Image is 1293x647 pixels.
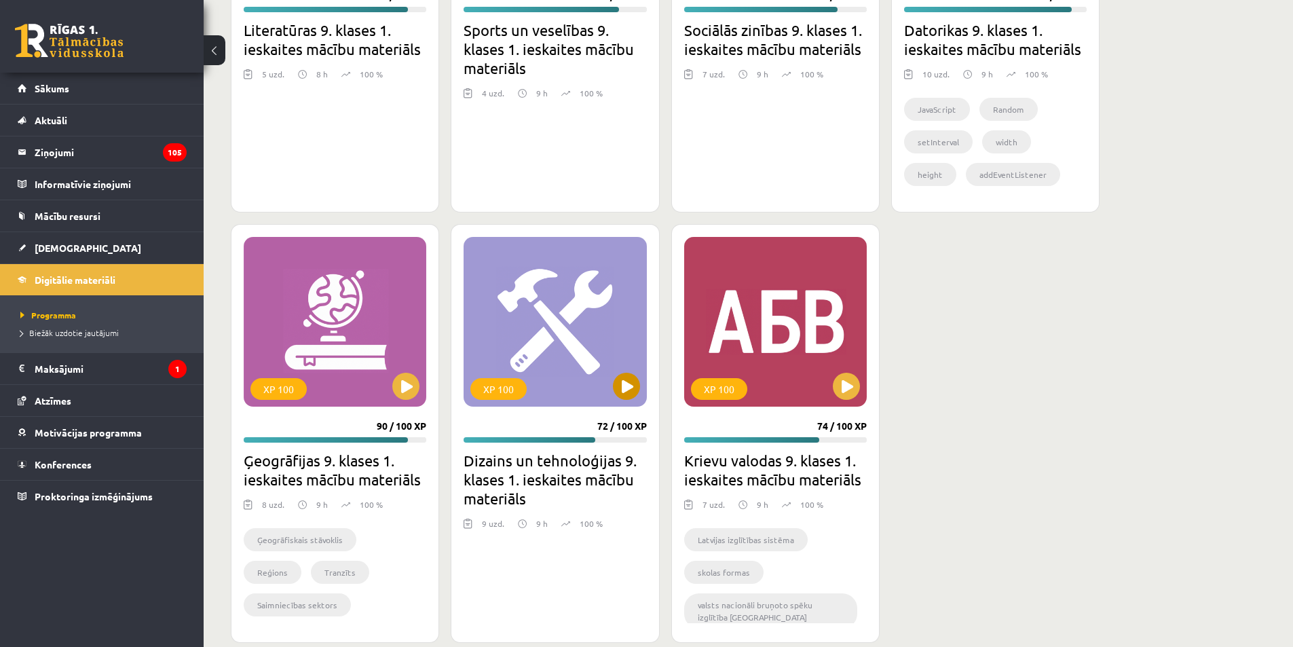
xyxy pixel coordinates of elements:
li: width [982,130,1031,153]
p: 9 h [536,517,548,530]
li: setInterval [904,130,973,153]
a: Rīgas 1. Tālmācības vidusskola [15,24,124,58]
div: XP 100 [250,378,307,400]
div: 7 uzd. [702,68,725,88]
a: Sākums [18,73,187,104]
a: Konferences [18,449,187,480]
a: Biežāk uzdotie jautājumi [20,327,190,339]
div: 7 uzd. [702,498,725,519]
span: [DEMOGRAPHIC_DATA] [35,242,141,254]
p: 9 h [316,498,328,511]
div: XP 100 [691,378,747,400]
legend: Maksājumi [35,353,187,384]
div: XP 100 [470,378,527,400]
p: 9 h [757,498,768,511]
i: 1 [168,360,187,378]
li: Ģeogrāfiskais stāvoklis [244,528,356,551]
p: 9 h [536,87,548,99]
span: Digitālie materiāli [35,274,115,286]
a: Ziņojumi105 [18,136,187,168]
p: 100 % [360,68,383,80]
legend: Informatīvie ziņojumi [35,168,187,200]
h2: Dizains un tehnoloģijas 9. klases 1. ieskaites mācību materiāls [464,451,646,508]
span: Proktoringa izmēģinājums [35,490,153,502]
p: 9 h [981,68,993,80]
legend: Ziņojumi [35,136,187,168]
a: Digitālie materiāli [18,264,187,295]
p: 100 % [580,517,603,530]
li: Random [979,98,1038,121]
div: 8 uzd. [262,498,284,519]
div: 9 uzd. [482,517,504,538]
li: Reģions [244,561,301,584]
a: Programma [20,309,190,321]
a: Mācību resursi [18,200,187,232]
i: 105 [163,143,187,162]
h2: Krievu valodas 9. klases 1. ieskaites mācību materiāls [684,451,867,489]
li: addEventListener [966,163,1060,186]
span: Aktuāli [35,114,67,126]
p: 9 h [757,68,768,80]
li: Tranzīts [311,561,369,584]
li: skolas formas [684,561,764,584]
span: Motivācijas programma [35,426,142,439]
a: Motivācijas programma [18,417,187,448]
a: Aktuāli [18,105,187,136]
h2: Ģeogrāfijas 9. klases 1. ieskaites mācību materiāls [244,451,426,489]
p: 100 % [360,498,383,511]
a: Informatīvie ziņojumi [18,168,187,200]
span: Konferences [35,458,92,470]
a: Atzīmes [18,385,187,416]
div: 4 uzd. [482,87,504,107]
li: height [904,163,956,186]
a: Proktoringa izmēģinājums [18,481,187,512]
span: Biežāk uzdotie jautājumi [20,327,119,338]
div: 10 uzd. [922,68,950,88]
span: Programma [20,310,76,320]
li: Latvijas izglītības sistēma [684,528,808,551]
span: Atzīmes [35,394,71,407]
a: Maksājumi1 [18,353,187,384]
p: 100 % [800,68,823,80]
span: Sākums [35,82,69,94]
div: 5 uzd. [262,68,284,88]
p: 100 % [580,87,603,99]
li: valsts nacionāli bruņoto spēku izglītība [GEOGRAPHIC_DATA] [684,593,857,629]
h2: Datorikas 9. klases 1. ieskaites mācību materiāls [904,20,1087,58]
a: [DEMOGRAPHIC_DATA] [18,232,187,263]
li: JavaScript [904,98,970,121]
p: 100 % [1025,68,1048,80]
p: 100 % [800,498,823,511]
p: 8 h [316,68,328,80]
span: Mācību resursi [35,210,100,222]
h2: Sports un veselības 9. klases 1. ieskaites mācību materiāls [464,20,646,77]
h2: Literatūras 9. klases 1. ieskaites mācību materiāls [244,20,426,58]
li: Saimniecības sektors [244,593,351,616]
h2: Sociālās zinības 9. klases 1. ieskaites mācību materiāls [684,20,867,58]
